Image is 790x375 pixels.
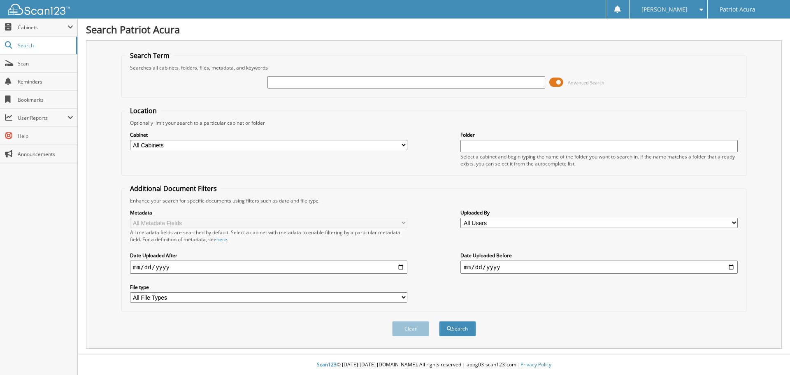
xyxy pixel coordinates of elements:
[392,321,429,336] button: Clear
[641,7,688,12] span: [PERSON_NAME]
[460,252,738,259] label: Date Uploaded Before
[126,184,221,193] legend: Additional Document Filters
[126,51,174,60] legend: Search Term
[439,321,476,336] button: Search
[18,78,73,85] span: Reminders
[18,24,67,31] span: Cabinets
[720,7,755,12] span: Patriot Acura
[18,60,73,67] span: Scan
[18,133,73,140] span: Help
[130,261,407,274] input: start
[126,119,742,126] div: Optionally limit your search to a particular cabinet or folder
[18,151,73,158] span: Announcements
[18,42,72,49] span: Search
[460,209,738,216] label: Uploaded By
[520,361,551,368] a: Privacy Policy
[130,252,407,259] label: Date Uploaded After
[460,131,738,138] label: Folder
[216,236,227,243] a: here
[86,23,782,36] h1: Search Patriot Acura
[126,64,742,71] div: Searches all cabinets, folders, files, metadata, and keywords
[130,229,407,243] div: All metadata fields are searched by default. Select a cabinet with metadata to enable filtering b...
[130,209,407,216] label: Metadata
[126,197,742,204] div: Enhance your search for specific documents using filters such as date and file type.
[18,96,73,103] span: Bookmarks
[18,114,67,121] span: User Reports
[130,284,407,291] label: File type
[460,153,738,167] div: Select a cabinet and begin typing the name of the folder you want to search in. If the name match...
[78,355,790,375] div: © [DATE]-[DATE] [DOMAIN_NAME]. All rights reserved | appg03-scan123-com |
[130,131,407,138] label: Cabinet
[126,106,161,115] legend: Location
[317,361,337,368] span: Scan123
[568,79,604,86] span: Advanced Search
[460,261,738,274] input: end
[8,4,70,15] img: scan123-logo-white.svg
